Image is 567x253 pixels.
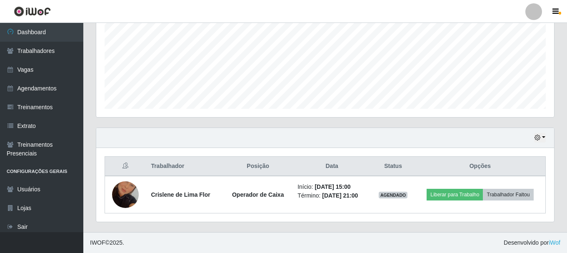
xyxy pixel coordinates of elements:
[415,157,546,176] th: Opções
[151,191,210,198] strong: Crislene de Lima Flor
[427,189,483,200] button: Liberar para Trabalho
[232,191,284,198] strong: Operador de Caixa
[146,157,223,176] th: Trabalhador
[112,171,139,218] img: 1710860479647.jpeg
[379,192,408,198] span: AGENDADO
[483,189,533,200] button: Trabalhador Faltou
[14,6,51,17] img: CoreUI Logo
[297,183,366,191] li: Início:
[322,192,358,199] time: [DATE] 21:00
[90,238,124,247] span: © 2025 .
[504,238,560,247] span: Desenvolvido por
[549,239,560,246] a: iWof
[223,157,292,176] th: Posição
[315,183,350,190] time: [DATE] 15:00
[371,157,415,176] th: Status
[297,191,366,200] li: Término:
[90,239,105,246] span: IWOF
[292,157,371,176] th: Data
